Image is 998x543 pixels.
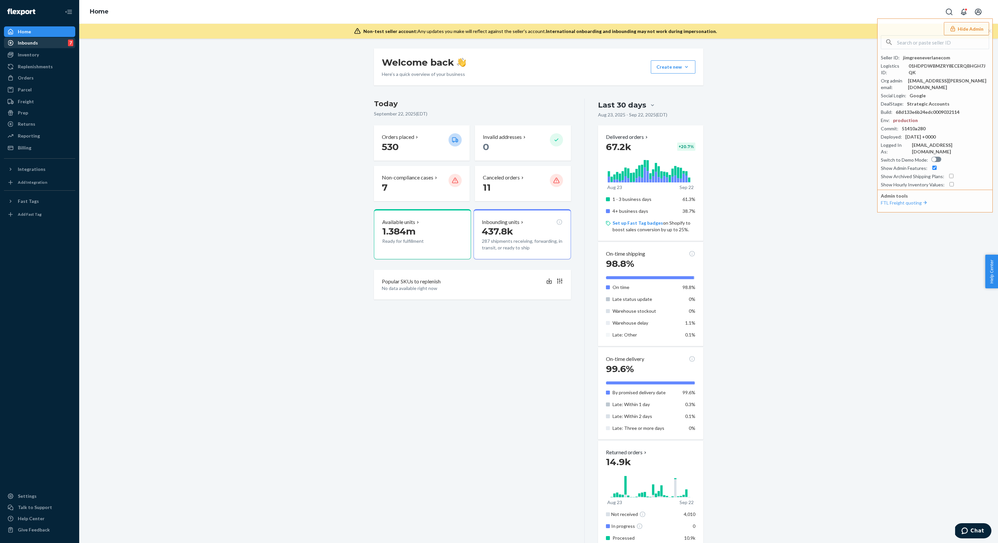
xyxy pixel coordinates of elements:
[613,413,678,420] p: Late: Within 2 days
[985,255,998,288] button: Help Center
[18,166,46,173] div: Integrations
[4,177,75,188] a: Add Integration
[90,8,109,15] a: Home
[689,308,695,314] span: 0%
[598,112,667,118] p: Aug 23, 2025 - Sep 22, 2025 ( EDT )
[684,511,695,517] span: 4,010
[483,174,520,181] p: Canceled orders
[18,40,38,46] div: Inbounds
[685,332,695,337] span: 0.1%
[944,22,989,35] button: Hide Admin
[4,131,75,141] a: Reporting
[606,133,649,141] button: Delivered orders
[474,209,571,259] button: Inbounding units437.8k287 shipments receiving, forwarding, in transit, or ready to ship
[18,198,39,205] div: Fast Tags
[903,54,950,61] div: jimgreeneverlanecom
[881,193,989,199] p: Admin tools
[382,218,415,226] p: Available units
[680,499,694,506] p: Sep 22
[607,499,622,506] p: Aug 23
[881,181,945,188] div: Show Hourly Inventory Values :
[18,493,37,499] div: Settings
[613,535,678,541] p: Processed
[606,449,648,456] button: Returned orders
[18,133,40,139] div: Reporting
[475,166,571,201] button: Canceled orders 11
[475,125,571,161] button: Invalid addresses 0
[18,179,47,185] div: Add Integration
[684,535,695,541] span: 10.9k
[4,513,75,524] a: Help Center
[68,40,73,46] div: 7
[881,134,902,140] div: Deployed :
[382,56,466,68] h1: Welcome back
[4,196,75,207] button: Fast Tags
[912,142,989,155] div: [EMAIL_ADDRESS][DOMAIN_NAME]
[606,456,631,467] span: 14.9k
[613,401,678,408] p: Late: Within 1 day
[4,164,75,175] button: Integrations
[881,157,928,163] div: Switch to Demo Mode :
[613,425,678,431] p: Late: Three or more days
[363,28,717,35] div: Any updates you make will reflect against the seller's account.
[881,101,904,107] div: DealStage :
[896,109,959,115] div: 68d133e6b24edc0009032114
[881,78,905,91] div: Org admin email :
[18,211,42,217] div: Add Fast Tag
[84,2,114,21] ol: breadcrumbs
[685,320,695,326] span: 1.1%
[606,258,634,269] span: 98.8%
[483,141,489,152] span: 0
[363,28,417,34] span: Non-test seller account:
[483,133,522,141] p: Invalid addresses
[382,71,466,78] p: Here’s a quick overview of your business
[483,182,491,193] span: 11
[18,63,53,70] div: Replenishments
[382,182,387,193] span: 7
[682,208,695,214] span: 38.7%
[651,60,695,74] button: Create new
[881,142,909,155] div: Logged In As :
[18,75,34,81] div: Orders
[18,527,50,533] div: Give Feedback
[881,165,927,172] div: Show Admin Features :
[908,78,989,91] div: [EMAIL_ADDRESS][PERSON_NAME][DOMAIN_NAME]
[4,38,75,48] a: Inbounds7
[4,84,75,95] a: Parcel
[4,209,75,220] a: Add Fast Tag
[677,143,695,151] div: + 20.7 %
[680,184,694,191] p: Sep 22
[382,226,416,237] span: 1.384m
[893,117,918,124] div: production
[18,504,52,511] div: Talk to Support
[598,100,646,110] div: Last 30 days
[4,96,75,107] a: Freight
[682,284,695,290] span: 98.8%
[4,73,75,83] a: Orders
[374,111,571,117] p: September 22, 2025 ( EDT )
[18,98,34,105] div: Freight
[881,117,890,124] div: Env :
[613,220,695,233] p: on Shopify to boost sales conversion by up to 25%.
[613,332,678,338] p: Late: Other
[611,523,679,529] div: In progress
[18,121,35,127] div: Returns
[4,26,75,37] a: Home
[62,5,75,18] button: Close Navigation
[613,208,678,214] p: 4+ business days
[482,238,562,251] p: 287 shipments receiving, forwarding, in transit, or ready to ship
[613,284,678,291] p: On time
[4,49,75,60] a: Inventory
[382,238,443,244] p: Ready for fulfillment
[18,28,31,35] div: Home
[482,226,513,237] span: 437.8k
[18,515,45,522] div: Help Center
[4,61,75,72] a: Replenishments
[613,196,678,203] p: 1 - 3 business days
[607,184,622,191] p: Aug 23
[613,296,678,303] p: Late status update
[382,141,399,152] span: 530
